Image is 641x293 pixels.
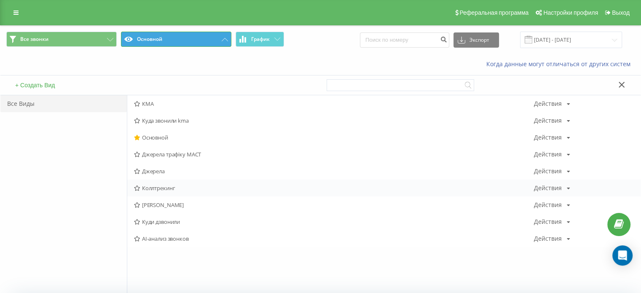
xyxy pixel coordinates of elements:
span: Настройки профиля [543,9,598,16]
div: Действия [534,219,562,225]
div: Действия [534,151,562,157]
span: КМА [134,101,534,107]
span: Коллтрекинг [134,185,534,191]
span: Джерела [134,168,534,174]
a: Когда данные могут отличаться от других систем [486,60,635,68]
input: Поиск по номеру [360,32,449,48]
span: Все звонки [20,36,48,43]
span: График [251,36,270,42]
button: Экспорт [453,32,499,48]
div: Все Виды [0,95,127,112]
span: Выход [612,9,630,16]
span: [PERSON_NAME] [134,202,534,208]
span: Джерела трафіку МАСТ [134,151,534,157]
span: Основной [134,134,534,140]
span: Реферальная программа [459,9,528,16]
div: Действия [534,202,562,208]
div: Open Intercom Messenger [612,245,633,266]
span: AI-анализ звонков [134,236,534,242]
div: Действия [534,236,562,242]
div: Действия [534,101,562,107]
button: Закрыть [616,81,628,90]
div: Действия [534,168,562,174]
span: Куда звонили kma [134,118,534,124]
div: Действия [534,118,562,124]
button: Основной [121,32,231,47]
button: Все звонки [6,32,117,47]
span: Куди дзвонили [134,219,534,225]
button: График [236,32,284,47]
div: Действия [534,134,562,140]
button: + Создать Вид [13,81,58,89]
div: Действия [534,185,562,191]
